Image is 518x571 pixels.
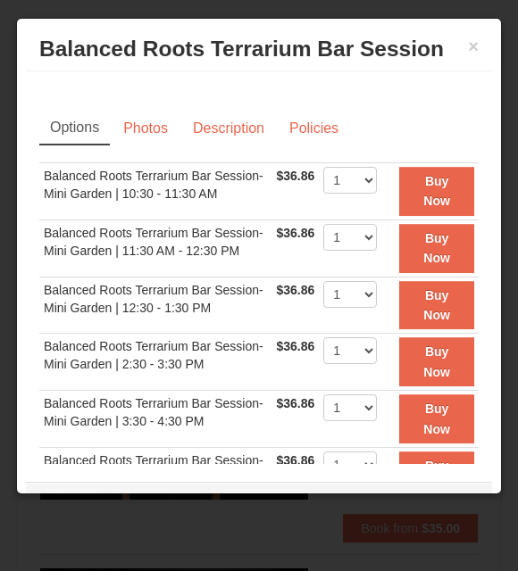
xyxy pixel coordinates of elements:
[26,482,492,526] div: Massanutten Select Classes
[276,396,314,410] span: $36.86
[39,391,272,448] td: Balanced Roots Terrarium Bar Session- Mini Garden | 3:30 - 4:30 PM
[423,401,450,435] strong: Buy Now
[399,224,474,273] button: Buy Now
[423,344,450,378] strong: Buy Now
[39,219,272,277] td: Balanced Roots Terrarium Bar Session- Mini Garden | 11:30 AM - 12:30 PM
[399,167,474,216] button: Buy Now
[39,277,272,334] td: Balanced Roots Terrarium Bar Session- Mini Garden | 12:30 - 1:30 PM
[276,339,314,353] span: $36.86
[468,37,479,55] button: ×
[276,226,314,240] span: $36.86
[399,281,474,330] button: Buy Now
[276,169,314,183] span: $36.86
[278,112,350,145] a: Policies
[423,459,450,492] strong: Buy Now
[399,394,474,443] button: Buy Now
[39,36,479,62] h3: Balanced Roots Terrarium Bar Session
[423,174,450,208] strong: Buy Now
[112,112,180,145] a: Photos
[399,337,474,386] button: Buy Now
[39,334,272,391] td: Balanced Roots Terrarium Bar Session- Mini Garden | 2:30 - 3:30 PM
[276,283,314,297] span: $36.86
[39,112,110,145] a: Options
[39,163,272,220] td: Balanced Roots Terrarium Bar Session- Mini Garden | 10:30 - 11:30 AM
[181,112,276,145] a: Description
[423,231,450,265] strong: Buy Now
[423,288,450,322] strong: Buy Now
[276,453,314,468] span: $36.86
[399,451,474,501] button: Buy Now
[39,448,272,504] td: Balanced Roots Terrarium Bar Session- Mini Garden | 4:30 - 5:30 PM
